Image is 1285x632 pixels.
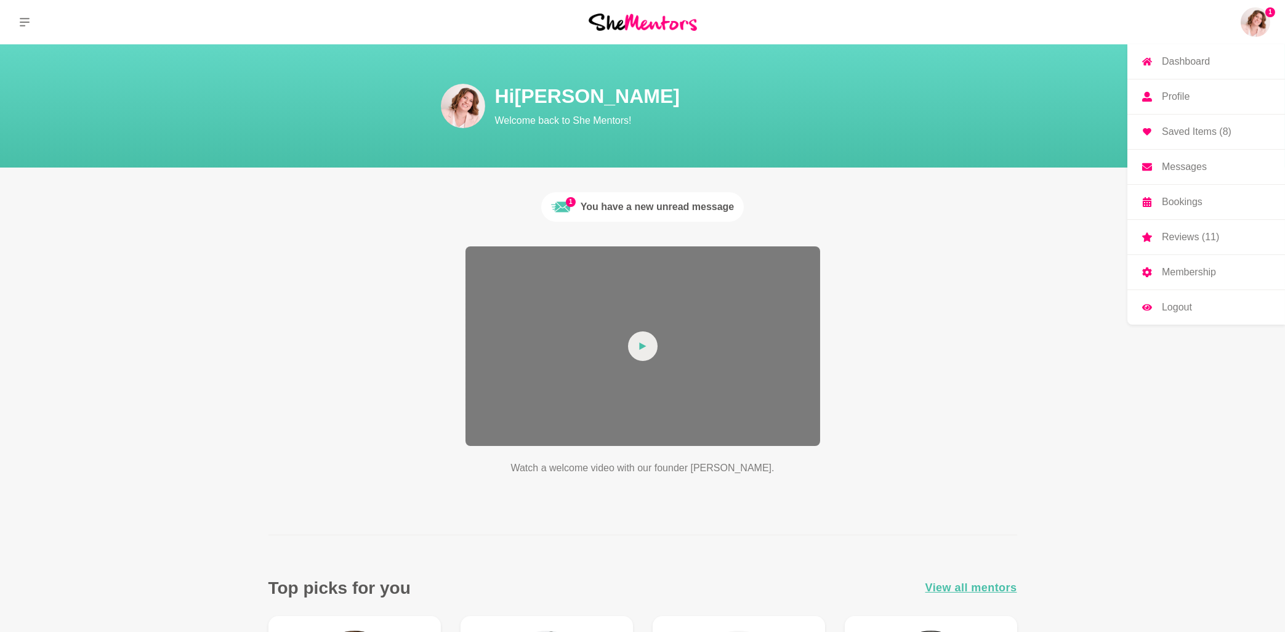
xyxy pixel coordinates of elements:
p: Profile [1162,92,1190,102]
h1: Hi [PERSON_NAME] [495,84,938,108]
h3: Top picks for you [268,577,411,599]
div: You have a new unread message [581,200,735,214]
p: Reviews (11) [1162,232,1219,242]
a: Amanda Greenman1DashboardProfileSaved Items (8)MessagesBookingsReviews (11)MembershipLogout [1241,7,1270,37]
a: 1Unread messageYou have a new unread message [541,192,744,222]
img: Unread message [551,197,571,217]
a: Saved Items (8) [1127,115,1285,149]
p: Logout [1162,302,1192,312]
span: 1 [1265,7,1275,17]
span: 1 [566,197,576,207]
a: Profile [1127,79,1285,114]
p: Welcome back to She Mentors! [495,113,938,128]
p: Membership [1162,267,1216,277]
a: Messages [1127,150,1285,184]
p: Messages [1162,162,1207,172]
p: Watch a welcome video with our founder [PERSON_NAME]. [465,461,820,476]
img: She Mentors Logo [589,14,697,30]
p: Dashboard [1162,57,1210,67]
img: Amanda Greenman [1241,7,1270,37]
a: Reviews (11) [1127,220,1285,254]
p: Saved Items (8) [1162,127,1231,137]
a: Bookings [1127,185,1285,219]
a: Dashboard [1127,44,1285,79]
p: Bookings [1162,197,1202,207]
img: Amanda Greenman [441,84,485,128]
a: View all mentors [925,579,1017,597]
